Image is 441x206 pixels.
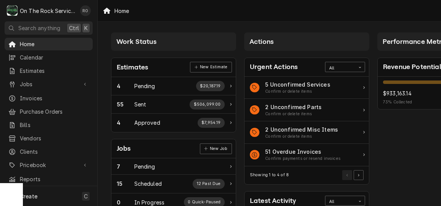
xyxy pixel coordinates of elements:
div: Work Status Title [134,119,160,127]
div: Card Title [117,143,131,154]
span: Home [20,40,89,48]
div: All [329,199,351,205]
span: Reports [20,175,89,183]
div: All [329,65,351,71]
div: Work Status Supplemental Data [190,100,225,109]
a: Go to Jobs [5,78,93,90]
div: Card Footer: Pagination [245,166,369,184]
button: Go to Next Page [354,170,364,180]
div: Work Status Count [117,82,134,90]
button: Go to Previous Page [342,170,352,180]
a: Work Status [111,158,236,175]
div: Card Header [245,58,369,77]
div: Work Status Title [134,163,155,171]
div: Card Link Button [190,62,232,72]
span: 73 % Collected [383,99,412,105]
div: On The Rock Services [20,7,76,15]
a: Clients [5,145,93,158]
a: Calendar [5,51,93,64]
span: Actions [249,38,274,45]
span: Ctrl [69,24,79,32]
a: Action Item [245,121,369,144]
div: Card Title [250,196,296,206]
div: Work Status Title [134,82,155,90]
a: Estimates [5,64,93,77]
div: Action Item Title [265,103,322,111]
a: Action Item [245,99,369,121]
div: Card Title [117,62,148,72]
div: Work Status Count [117,163,134,171]
span: Work Status [116,38,156,45]
span: Create [20,193,37,200]
div: Work Status Title [134,100,146,108]
div: Card: Urgent Actions [244,58,369,185]
span: Bills [20,121,89,129]
div: Card Header [111,58,236,77]
div: Card Data Filter Control [325,196,365,206]
div: Card: Estimates [111,58,236,132]
div: Card Title [250,62,298,72]
div: Card Column Header [111,32,236,51]
a: Vendors [5,132,93,145]
a: New Estimate [190,62,232,72]
a: Reports [5,173,93,185]
a: Work Status [111,175,236,193]
span: Search anything [18,24,60,32]
div: Card Column Header [244,32,369,51]
a: Invoices [5,92,93,105]
a: New Job [200,143,232,154]
a: Action Item [245,144,369,166]
div: Card Data Filter Control [325,62,365,72]
a: Work Status [111,77,236,95]
div: Rich Ortega's Avatar [80,5,91,16]
div: Action Item Title [265,126,338,134]
div: Current Page Details [250,172,289,178]
div: Action Item Suggestion [265,134,338,140]
div: Action Item Suggestion [265,89,330,95]
span: K [84,24,88,32]
div: Action Item Suggestion [265,111,322,117]
div: Action Item Title [265,148,341,156]
div: Card Data [245,77,369,166]
span: Invoices [20,94,89,102]
div: Pagination Controls [341,170,364,180]
div: Work Status Supplemental Data [196,81,225,91]
div: Card Data [111,77,236,132]
div: Action Item Title [265,80,330,89]
div: Work Status Count [117,100,134,108]
div: Work Status Count [117,119,134,127]
span: Estimates [20,67,89,75]
div: Work Status Supplemental Data [198,118,225,128]
div: Work Status Count [117,180,134,188]
a: Go to Pricebook [5,159,93,171]
span: Jobs [20,80,77,88]
div: On The Rock Services's Avatar [7,5,18,16]
a: Action Item [245,77,369,99]
a: Home [5,38,93,50]
a: Purchase Orders [5,105,93,118]
div: Card Link Button [200,143,232,154]
div: O [7,5,18,16]
a: Work Status [111,95,236,114]
div: Revenue Potential Collected [383,89,412,105]
span: Purchase Orders [20,108,89,116]
div: RO [80,5,91,16]
button: Search anythingCtrlK [5,21,93,35]
div: Action Item Suggestion [265,156,341,162]
a: Bills [5,119,93,131]
span: Vendors [20,134,89,142]
div: Card Title [383,62,441,72]
a: Work Status [111,114,236,132]
span: $933,163.14 [383,89,412,97]
div: Work Status Supplemental Data [193,179,225,189]
span: Calendar [20,53,89,61]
